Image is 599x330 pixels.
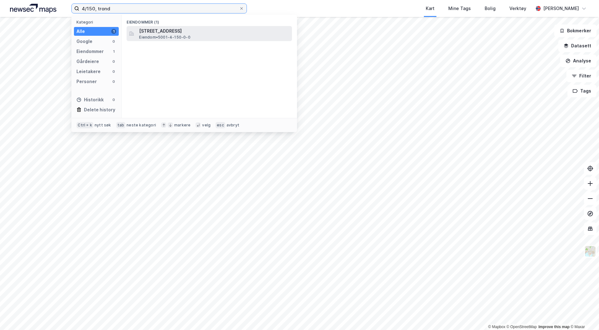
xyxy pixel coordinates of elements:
div: esc [216,122,225,128]
button: Filter [566,70,596,82]
a: OpenStreetMap [507,325,537,329]
div: Verktøy [509,5,526,12]
button: Bokmerker [554,24,596,37]
div: Gårdeiere [76,58,99,65]
div: 1 [111,49,116,54]
div: nytt søk [95,123,111,128]
div: tab [116,122,126,128]
div: 0 [111,97,116,102]
input: Søk på adresse, matrikkel, gårdeiere, leietakere eller personer [79,4,239,13]
span: [STREET_ADDRESS] [139,27,289,35]
div: Alle [76,28,85,35]
a: Mapbox [488,325,505,329]
div: Eiendommer (1) [122,15,297,26]
div: Delete history [84,106,115,114]
div: 0 [111,79,116,84]
div: markere [174,123,190,128]
iframe: Chat Widget [568,300,599,330]
img: Z [584,245,596,257]
div: Mine Tags [448,5,471,12]
button: Analyse [560,55,596,67]
div: Kontrollprogram for chat [568,300,599,330]
img: logo.a4113a55bc3d86da70a041830d287a7e.svg [10,4,56,13]
div: Kategori [76,20,119,24]
span: Eiendom • 5001-4-150-0-0 [139,35,190,40]
div: 0 [111,69,116,74]
div: Kart [426,5,435,12]
div: Eiendommer [76,48,104,55]
div: Google [76,38,92,45]
button: Tags [567,85,596,97]
div: Leietakere [76,68,101,75]
div: Personer [76,78,97,85]
div: Bolig [485,5,496,12]
div: 1 [111,29,116,34]
div: velg [202,123,211,128]
a: Improve this map [539,325,570,329]
div: 0 [111,39,116,44]
div: 0 [111,59,116,64]
div: Historikk [76,96,104,104]
div: avbryt [227,123,239,128]
div: [PERSON_NAME] [543,5,579,12]
button: Datasett [558,40,596,52]
div: neste kategori [127,123,156,128]
div: Ctrl + k [76,122,93,128]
